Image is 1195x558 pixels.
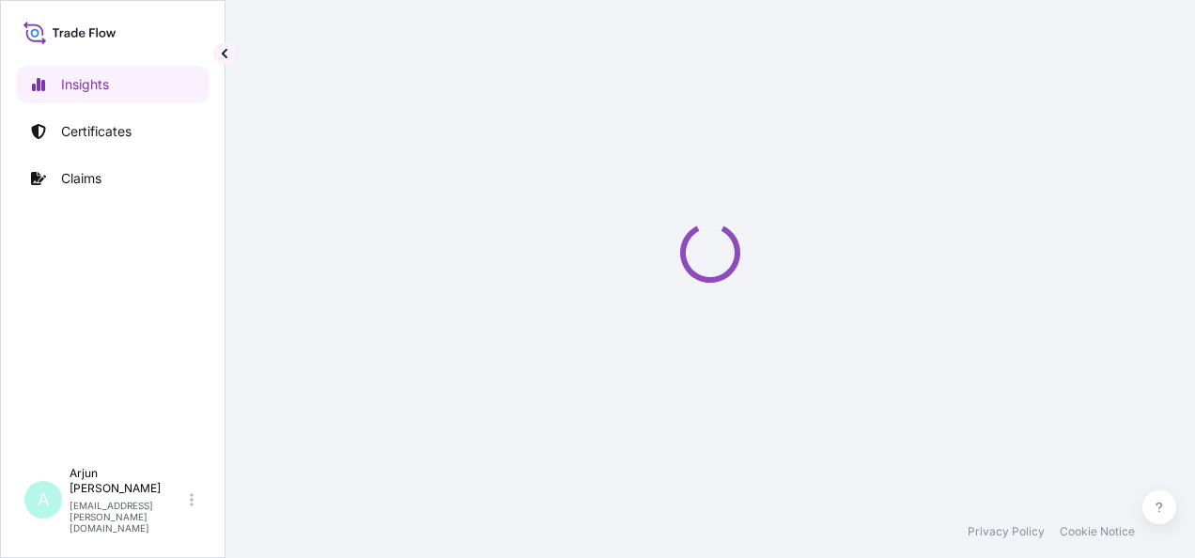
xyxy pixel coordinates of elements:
a: Certificates [16,113,210,150]
p: Arjun [PERSON_NAME] [70,466,186,496]
p: Insights [61,75,109,94]
p: Claims [61,169,101,188]
p: [EMAIL_ADDRESS][PERSON_NAME][DOMAIN_NAME] [70,500,186,534]
a: Insights [16,66,210,103]
a: Claims [16,160,210,197]
a: Cookie Notice [1060,524,1135,539]
span: A [38,490,49,509]
p: Certificates [61,122,132,141]
a: Privacy Policy [968,524,1045,539]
